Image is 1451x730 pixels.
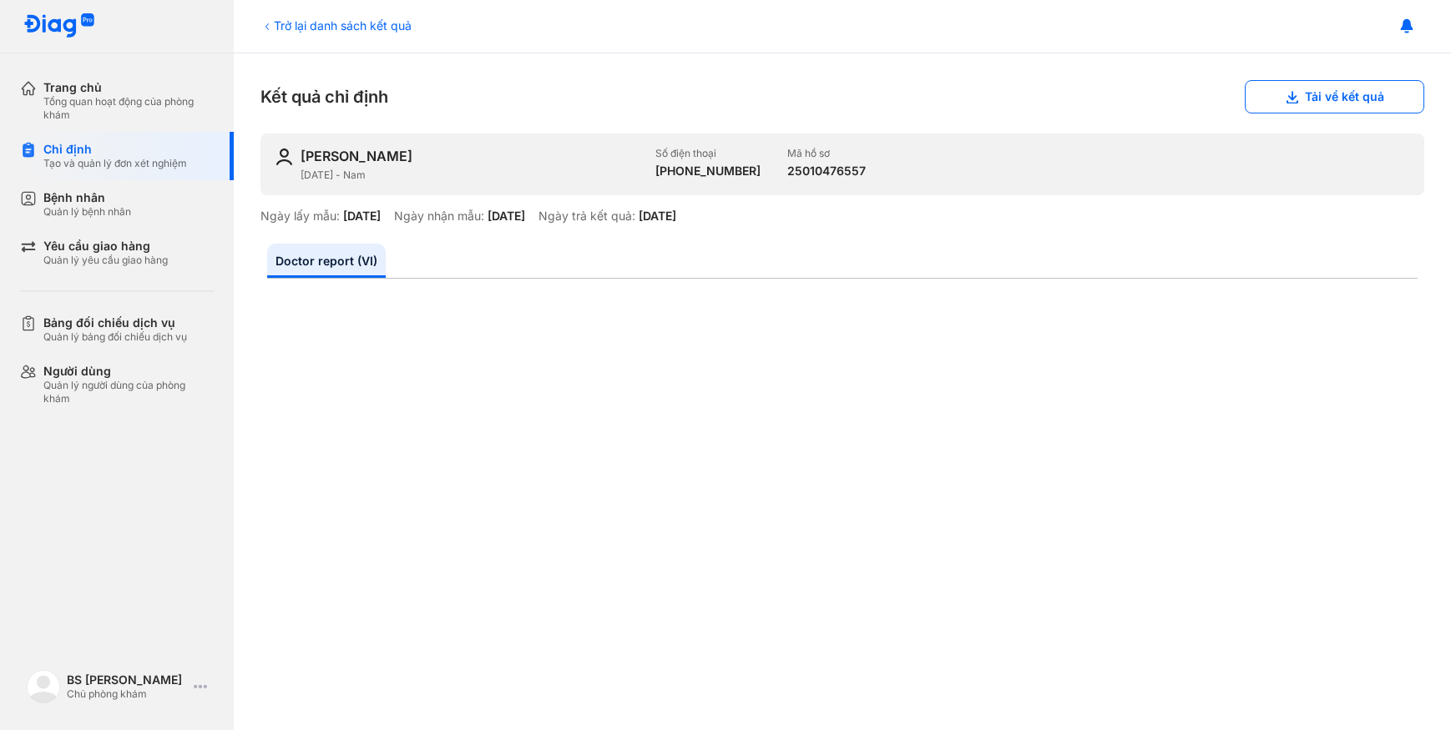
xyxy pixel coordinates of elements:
[43,80,214,95] div: Trang chủ
[43,157,187,170] div: Tạo và quản lý đơn xét nghiệm
[260,80,1424,113] div: Kết quả chỉ định
[43,254,168,267] div: Quản lý yêu cầu giao hàng
[23,13,95,39] img: logo
[27,670,60,703] img: logo
[43,330,187,344] div: Quản lý bảng đối chiếu dịch vụ
[1245,80,1424,113] button: Tải về kết quả
[43,142,187,157] div: Chỉ định
[301,147,412,165] div: [PERSON_NAME]
[787,164,866,179] div: 25010476557
[67,672,187,687] div: BS [PERSON_NAME]
[301,169,642,182] div: [DATE] - Nam
[260,17,412,34] div: Trở lại danh sách kết quả
[538,209,635,224] div: Ngày trả kết quả:
[43,95,214,122] div: Tổng quan hoạt động của phòng khám
[43,239,168,254] div: Yêu cầu giao hàng
[43,315,187,330] div: Bảng đối chiếu dịch vụ
[43,190,131,205] div: Bệnh nhân
[274,147,294,167] img: user-icon
[787,147,866,160] div: Mã hồ sơ
[655,164,761,179] div: [PHONE_NUMBER]
[655,147,761,160] div: Số điện thoại
[67,687,187,701] div: Chủ phòng khám
[260,209,340,224] div: Ngày lấy mẫu:
[43,379,214,405] div: Quản lý người dùng của phòng khám
[394,209,484,224] div: Ngày nhận mẫu:
[43,205,131,219] div: Quản lý bệnh nhân
[343,209,381,224] div: [DATE]
[43,364,214,379] div: Người dùng
[488,209,525,224] div: [DATE]
[267,244,386,278] a: Doctor report (VI)
[639,209,676,224] div: [DATE]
